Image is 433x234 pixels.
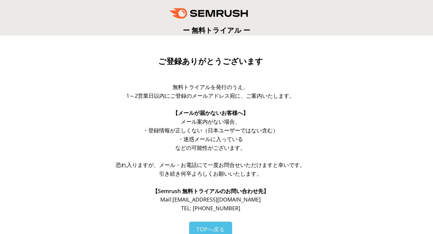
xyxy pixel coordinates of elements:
[173,109,248,116] span: 【メールが届かないお客様へ】
[116,161,305,168] span: 恐れ入りますが、メール・お電話にて一度お問合せいただけますと幸いです。
[159,170,262,177] span: 引き続き何卒よろしくお願いいたします。
[160,196,261,203] span: Mail: [EMAIL_ADDRESS][DOMAIN_NAME]
[152,187,269,195] span: 【Semrush 無料トライアルのお問い合わせ先】
[181,205,240,212] span: TEL: [PHONE_NUMBER]
[126,92,295,99] span: 1～2営業日以内にご登録のメールアドレス宛に、ご案内いたします。
[196,226,225,233] span: TOPへ戻る
[183,25,250,35] span: ー 無料トライアル ー
[158,57,263,66] span: ご登録ありがとうございます
[181,118,240,125] span: メール案内がない場合、
[178,135,243,143] span: ・迷惑メールに入っている
[175,144,246,151] span: などの可能性がございます。
[143,127,278,134] span: ・登録情報が正しくない（日本ユーザーではない含む）
[173,83,248,91] span: 無料トライアルを発行のうえ、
